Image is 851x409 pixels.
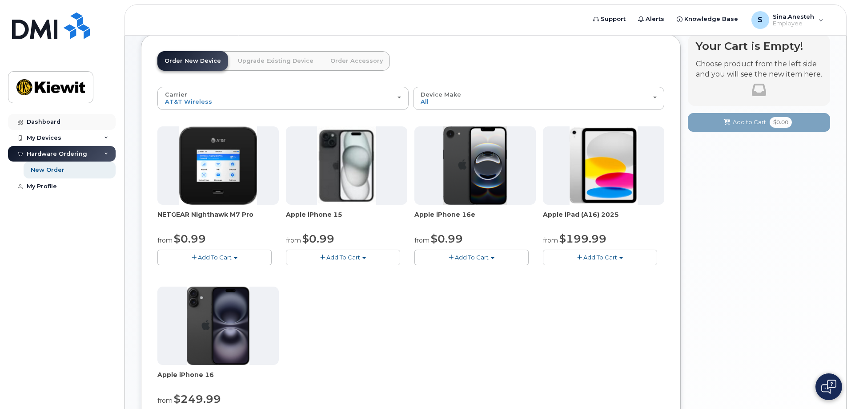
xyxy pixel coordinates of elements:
[443,126,507,205] img: iphone16e.png
[302,232,334,245] span: $0.99
[157,250,272,265] button: Add To Cart
[431,232,463,245] span: $0.99
[326,254,360,261] span: Add To Cart
[165,91,187,98] span: Carrier
[174,232,206,245] span: $0.99
[157,397,173,405] small: from
[646,15,664,24] span: Alerts
[696,40,822,52] h4: Your Cart is Empty!
[770,117,792,128] span: $0.00
[174,393,221,405] span: $249.99
[745,11,830,29] div: Sina.Anesteh
[414,250,529,265] button: Add To Cart
[670,10,744,28] a: Knowledge Base
[632,10,670,28] a: Alerts
[543,250,657,265] button: Add To Cart
[455,254,489,261] span: Add To Cart
[543,236,558,244] small: from
[286,236,301,244] small: from
[187,287,249,365] img: iphone_16_plus.png
[157,87,409,110] button: Carrier AT&T Wireless
[157,210,279,228] div: NETGEAR Nighthawk M7 Pro
[570,126,637,205] img: iPad_A16.PNG
[758,15,763,25] span: S
[323,51,390,71] a: Order Accessory
[688,113,830,131] button: Add to Cart $0.00
[414,210,536,228] div: Apple iPhone 16e
[165,98,212,105] span: AT&T Wireless
[601,15,626,24] span: Support
[587,10,632,28] a: Support
[286,250,400,265] button: Add To Cart
[696,59,822,80] p: Choose product from the left side and you will see the new item here.
[414,236,430,244] small: from
[684,15,738,24] span: Knowledge Base
[773,13,814,20] span: Sina.Anesteh
[421,91,461,98] span: Device Make
[157,236,173,244] small: from
[179,126,257,205] img: nighthawk_m7_pro.png
[231,51,321,71] a: Upgrade Existing Device
[543,210,664,228] div: Apple iPad (A16) 2025
[733,118,766,126] span: Add to Cart
[286,210,407,228] div: Apple iPhone 15
[559,232,606,245] span: $199.99
[583,254,617,261] span: Add To Cart
[413,87,664,110] button: Device Make All
[157,51,228,71] a: Order New Device
[317,126,376,205] img: iphone15.jpg
[157,370,279,388] div: Apple iPhone 16
[198,254,232,261] span: Add To Cart
[421,98,429,105] span: All
[821,380,836,394] img: Open chat
[773,20,814,27] span: Employee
